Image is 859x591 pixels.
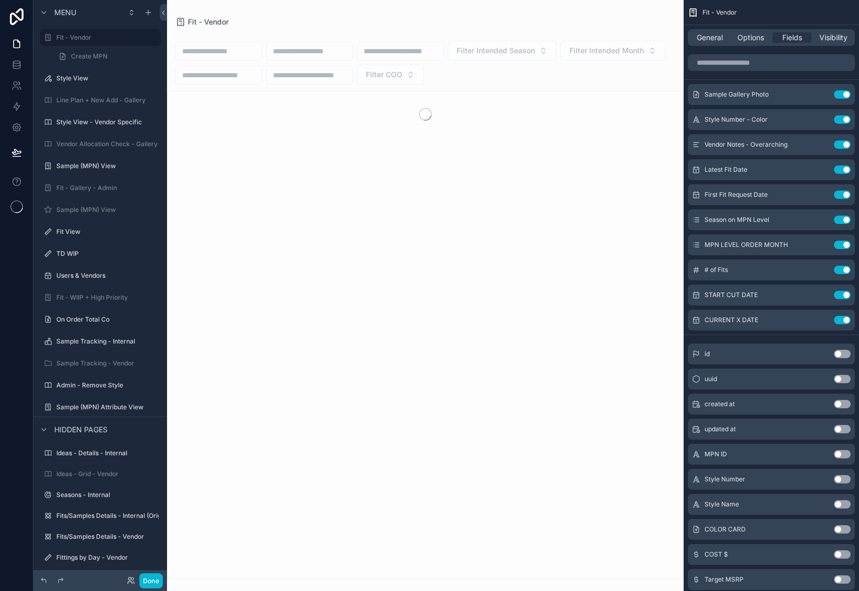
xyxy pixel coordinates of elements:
[40,114,161,131] a: Style View - Vendor Specific
[40,507,161,524] a: Fits/Samples Details - Internal (Original)
[40,245,161,262] a: TD WIP
[54,424,108,435] span: Hidden pages
[52,48,161,65] a: Create MPN
[54,7,76,18] span: Menu
[705,191,768,199] span: First Fit Request Date
[40,377,161,394] a: Admin - Remove Style
[56,359,159,368] label: Sample Tracking - Vendor
[56,512,174,520] label: Fits/Samples Details - Internal (Original)
[40,158,161,174] a: Sample (MPN) View
[56,381,159,389] label: Admin - Remove Style
[40,267,161,284] a: Users & Vendors
[705,90,769,99] span: Sample Gallery Photo
[56,184,159,192] label: Fit - Gallery - Admin
[56,118,159,126] label: Style View - Vendor Specific
[56,250,159,258] label: TD WIP
[40,92,161,109] a: Line Plan + New Add - Gallery
[56,140,159,148] label: Vendor Allocation Check - Gallery
[705,316,758,324] span: CURRENT X DATE
[705,500,739,509] span: Style Name
[40,549,161,566] a: Fittings by Day - Vendor
[56,96,159,104] label: Line Plan + New Add - Gallery
[56,33,154,42] label: Fit - Vendor
[705,115,768,124] span: Style Number - Color
[40,528,161,545] a: Fits/Samples Details - Vendor
[40,180,161,196] a: Fit - Gallery - Admin
[705,425,736,433] span: updated at
[40,399,161,416] a: Sample (MPN) Attribute View
[705,291,758,299] span: START CUT DATE
[705,550,728,559] span: COST $
[56,553,159,562] label: Fittings by Day - Vendor
[705,166,747,174] span: Latest Fit Date
[40,333,161,350] a: Sample Tracking - Internal
[705,400,735,408] span: created at
[56,206,159,214] label: Sample (MPN) View
[56,228,159,236] label: Fit View
[705,525,746,534] span: COLOR CARD
[40,355,161,372] a: Sample Tracking - Vendor
[705,350,710,358] span: id
[737,32,764,43] span: Options
[40,466,161,482] a: Ideas - Grid - Vendor
[697,32,723,43] span: General
[705,266,728,274] span: # of Fits
[819,32,848,43] span: Visibility
[705,216,769,224] span: Season on MPN Level
[40,311,161,328] a: On Order Total Co
[56,315,159,324] label: On Order Total Co
[40,29,161,46] a: Fit - Vendor
[56,74,159,82] label: Style View
[71,52,108,61] span: Create MPN
[40,289,161,306] a: Fit - WIIP + High Priority
[56,449,159,457] label: Ideas - Details - Internal
[56,533,159,541] label: Fits/Samples Details - Vendor
[782,32,802,43] span: Fields
[56,403,159,411] label: Sample (MPN) Attribute View
[56,162,159,170] label: Sample (MPN) View
[705,140,788,149] span: Vendor Notes - Overarching
[40,70,161,87] a: Style View
[705,241,788,249] span: MPN LEVEL ORDER MONTH
[702,8,737,17] span: Fit - Vendor
[56,293,159,302] label: Fit - WIIP + High Priority
[40,223,161,240] a: Fit View
[139,573,163,588] button: Done
[40,202,161,218] a: Sample (MPN) View
[705,475,745,483] span: Style Number
[56,271,159,280] label: Users & Vendors
[40,487,161,503] a: Seasons - Internal
[40,445,161,462] a: Ideas - Details - Internal
[705,450,727,458] span: MPN ID
[56,491,159,499] label: Seasons - Internal
[40,136,161,152] a: Vendor Allocation Check - Gallery
[705,375,717,383] span: uuid
[56,470,159,478] label: Ideas - Grid - Vendor
[56,337,159,346] label: Sample Tracking - Internal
